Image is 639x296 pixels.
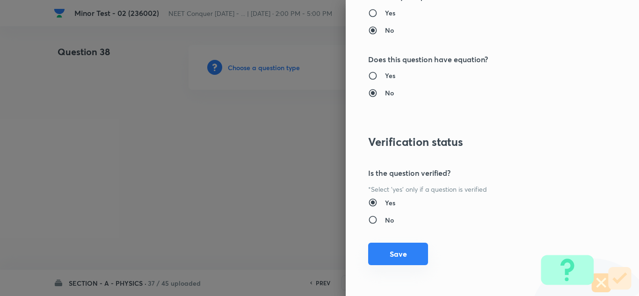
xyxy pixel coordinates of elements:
[385,88,394,98] h6: No
[385,215,394,225] h6: No
[385,25,394,35] h6: No
[385,71,395,80] h6: Yes
[368,243,428,265] button: Save
[368,167,585,179] h5: Is the question verified?
[368,135,585,149] h3: Verification status
[368,54,585,65] h5: Does this question have equation?
[385,198,395,208] h6: Yes
[385,8,395,18] h6: Yes
[368,184,585,194] p: *Select 'yes' only if a question is verified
